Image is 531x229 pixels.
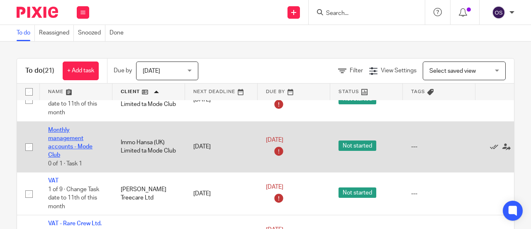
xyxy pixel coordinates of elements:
[48,221,102,227] a: VAT - Rare Crew Ltd.
[411,190,467,198] div: ---
[381,68,417,74] span: View Settings
[17,25,35,41] a: To do
[339,187,376,198] span: Not started
[48,178,58,184] a: VAT
[429,68,476,74] span: Select saved view
[112,121,185,172] td: Immo Hansa (UK) Limited ta Mode Club
[185,172,258,215] td: [DATE]
[25,66,54,75] h1: To do
[17,7,58,18] img: Pixie
[78,25,105,41] a: Snoozed
[48,127,93,158] a: Monthly management accounts - Mode Club
[490,143,502,151] a: Mark as done
[143,68,160,74] span: [DATE]
[110,25,128,41] a: Done
[492,6,505,19] img: svg%3E
[114,66,132,75] p: Due by
[411,143,467,151] div: ---
[325,10,400,17] input: Search
[48,187,99,209] span: 1 of 9 · Change Task date to 11th of this month
[266,137,283,143] span: [DATE]
[48,93,99,116] span: 1 of 9 · Change Task date to 11th of this month
[48,161,82,167] span: 0 of 1 · Task 1
[411,89,425,94] span: Tags
[266,184,283,190] span: [DATE]
[339,140,376,151] span: Not started
[350,68,363,74] span: Filter
[63,62,99,80] a: + Add task
[43,67,54,74] span: (21)
[112,172,185,215] td: [PERSON_NAME] Treecare Ltd
[185,121,258,172] td: [DATE]
[39,25,74,41] a: Reassigned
